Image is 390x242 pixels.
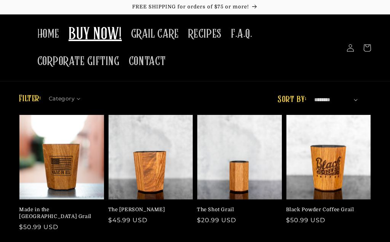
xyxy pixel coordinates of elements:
[129,54,166,69] span: CONTACT
[37,54,120,69] span: CORPORATE GIFTING
[19,92,41,106] h2: Filter:
[131,27,179,41] span: GRAIL CARE
[33,49,124,73] a: CORPORATE GIFTING
[226,22,257,46] a: F.A.Q.
[231,27,253,41] span: F.A.Q.
[184,22,226,46] a: RECIPES
[49,93,85,101] summary: Category
[19,206,100,220] a: Made in the [GEOGRAPHIC_DATA] Grail
[286,206,367,213] a: Black Powder Coffee Grail
[49,95,75,103] span: Category
[124,49,171,73] a: CONTACT
[33,22,64,46] a: HOME
[8,4,382,10] p: FREE SHIPPING for orders of $75 or more!
[69,24,122,45] span: BUY NOW!
[64,20,126,50] a: BUY NOW!
[108,206,189,213] a: The [PERSON_NAME]
[278,95,306,104] label: Sort by:
[197,206,278,213] a: The Shot Grail
[126,22,184,46] a: GRAIL CARE
[188,27,222,41] span: RECIPES
[37,27,59,41] span: HOME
